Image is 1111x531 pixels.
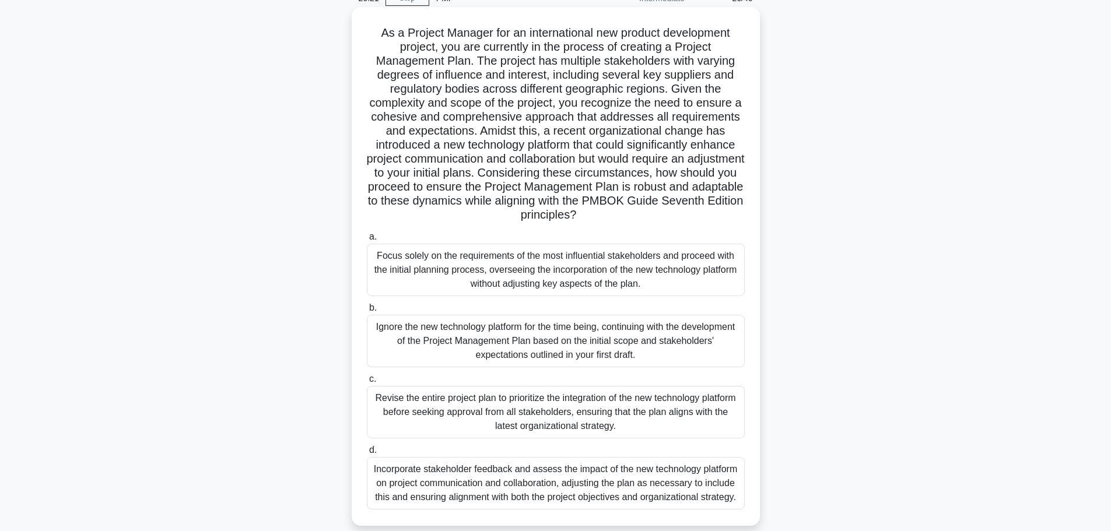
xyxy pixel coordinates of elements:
span: b. [369,303,377,312]
span: d. [369,445,377,455]
h5: As a Project Manager for an international new product development project, you are currently in t... [366,26,746,223]
div: Ignore the new technology platform for the time being, continuing with the development of the Pro... [367,315,745,367]
span: a. [369,231,377,241]
div: Focus solely on the requirements of the most influential stakeholders and proceed with the initia... [367,244,745,296]
div: Incorporate stakeholder feedback and assess the impact of the new technology platform on project ... [367,457,745,509]
span: c. [369,374,376,384]
div: Revise the entire project plan to prioritize the integration of the new technology platform befor... [367,386,745,438]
